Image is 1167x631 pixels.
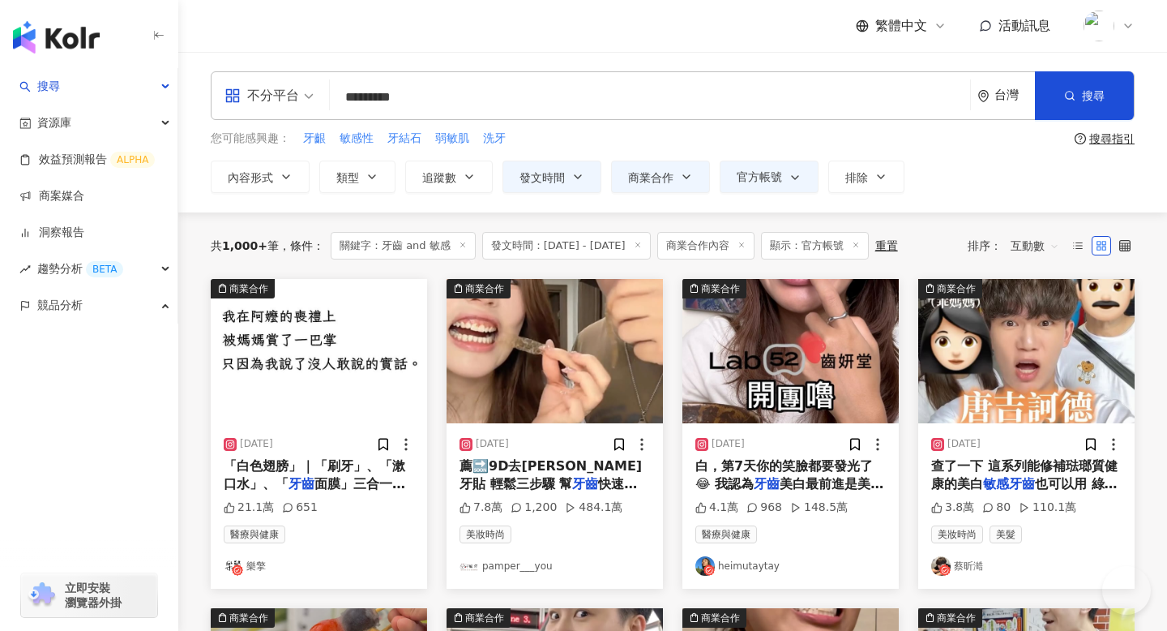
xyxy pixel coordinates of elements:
[229,610,268,626] div: 商業合作
[405,161,493,193] button: 追蹤數
[435,131,469,147] span: 弱敏肌
[65,581,122,610] span: 立即安裝 瀏覽器外掛
[211,279,427,423] img: post-image
[86,261,123,277] div: BETA
[682,279,899,423] div: post-image商業合作
[1075,133,1086,144] span: question-circle
[279,239,324,252] span: 條件 ：
[983,476,1035,491] mark: 敏感牙齒
[657,232,754,260] span: 商業合作內容
[695,556,715,576] img: KOL Avatar
[422,171,456,184] span: 追蹤數
[720,161,819,193] button: 官方帳號
[37,105,71,141] span: 資源庫
[511,500,557,516] div: 1,200
[977,90,990,102] span: environment
[37,251,123,287] span: 趨勢分析
[1019,500,1076,516] div: 110.1萬
[695,556,886,576] a: KOL Avatarheimutaytay
[1082,89,1105,102] span: 搜尋
[572,476,598,491] mark: 牙齒
[224,526,285,543] span: 醫療與健康
[447,279,663,423] div: post-image商業合作
[1011,233,1059,259] span: 互動數
[240,437,273,451] div: [DATE]
[224,556,414,576] a: KOL Avatar樂擎
[460,556,479,576] img: KOL Avatar
[387,130,422,148] button: 牙結石
[931,500,974,516] div: 3.8萬
[21,573,157,617] a: chrome extension立即安裝 瀏覽器外掛
[994,88,1035,102] div: 台灣
[224,556,243,576] img: KOL Avatar
[229,281,268,297] div: 商業合作
[937,610,976,626] div: 商業合作
[695,476,883,509] span: 美白最前進是美國 但，我錯了台灣貨就
[13,21,100,54] img: logo
[482,130,507,148] button: 洗牙
[628,171,673,184] span: 商業合作
[387,131,421,147] span: 牙結石
[460,500,502,516] div: 7.8萬
[336,171,359,184] span: 類型
[611,161,710,193] button: 商業合作
[211,131,290,147] span: 您可能感興趣：
[460,526,511,543] span: 美妝時尚
[434,130,470,148] button: 弱敏肌
[875,239,898,252] div: 重置
[845,171,868,184] span: 排除
[224,476,405,509] span: 面膜」三合一新型態水牙膏，無氟更安心
[828,161,904,193] button: 排除
[712,437,745,451] div: [DATE]
[19,188,84,204] a: 商案媒合
[302,130,327,148] button: 牙齦
[990,526,1022,543] span: 美髮
[340,131,374,147] span: 敏感性
[289,476,314,491] mark: 牙齒
[282,500,318,516] div: 651
[211,161,310,193] button: 內容形式
[465,610,504,626] div: 商業合作
[228,171,273,184] span: 內容形式
[460,458,642,491] span: 薦🔜9D去[PERSON_NAME]牙貼 輕鬆三步驟 幫
[26,582,58,608] img: chrome extension
[918,279,1135,423] div: post-image商業合作
[224,83,299,109] div: 不分平台
[682,279,899,423] img: post-image
[701,610,740,626] div: 商業合作
[211,239,279,252] div: 共 筆
[19,152,155,168] a: 效益預測報告ALPHA
[224,458,405,491] span: 「白色翅膀」｜「刷牙」、「漱口水」、「
[502,161,601,193] button: 發文時間
[224,500,274,516] div: 21.1萬
[1102,566,1151,615] iframe: Help Scout Beacon - Open
[1089,132,1135,145] div: 搜尋指引
[754,476,780,491] mark: 牙齒
[19,264,31,275] span: rise
[19,81,31,92] span: search
[460,556,650,576] a: KOL Avatarpamper___you
[465,281,504,297] div: 商業合作
[695,458,873,491] span: 白，第7天你的笑臉都要發光了😂 我認為
[476,437,509,451] div: [DATE]
[224,88,241,104] span: appstore
[695,500,738,516] div: 4.1萬
[968,233,1068,259] div: 排序：
[737,170,782,183] span: 官方帳號
[303,131,326,147] span: 牙齦
[37,287,83,324] span: 競品分析
[447,279,663,423] img: post-image
[1035,71,1134,120] button: 搜尋
[947,437,981,451] div: [DATE]
[931,458,1118,491] span: 查了一下 這系列能修補琺瑯質健康的美白
[695,526,757,543] span: 醫療與健康
[519,171,565,184] span: 發文時間
[211,279,427,423] div: post-image商業合作
[482,232,651,260] span: 發文時間：[DATE] - [DATE]
[483,131,506,147] span: 洗牙
[998,18,1050,33] span: 活動訊息
[331,232,476,260] span: 關鍵字：牙齒 and 敏感
[875,17,927,35] span: 繁體中文
[931,556,951,576] img: KOL Avatar
[339,130,374,148] button: 敏感性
